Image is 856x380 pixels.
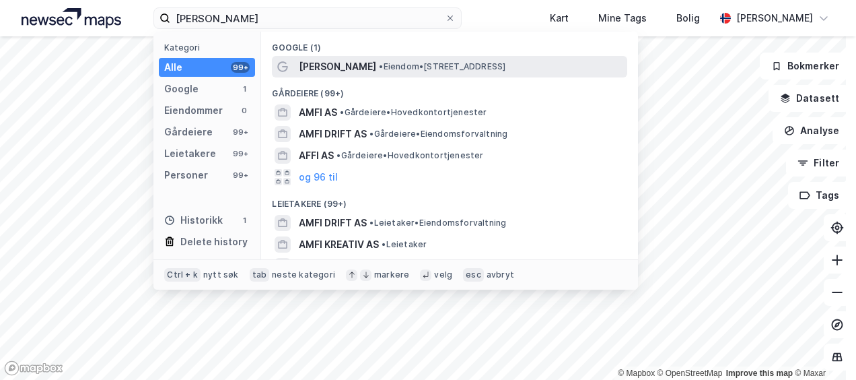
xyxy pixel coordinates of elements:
[231,148,250,159] div: 99+
[773,117,851,144] button: Analyse
[164,124,213,140] div: Gårdeiere
[231,62,250,73] div: 99+
[340,107,487,118] span: Gårdeiere • Hovedkontortjenester
[231,170,250,181] div: 99+
[299,258,392,274] span: FJÆREHEIA AMFI AS
[463,268,484,282] div: esc
[676,10,700,26] div: Bolig
[164,212,223,228] div: Historikk
[736,10,813,26] div: [PERSON_NAME]
[180,234,248,250] div: Delete history
[164,167,208,183] div: Personer
[369,129,507,139] span: Gårdeiere • Eiendomsforvaltning
[487,270,514,280] div: avbryt
[788,182,851,209] button: Tags
[769,85,851,112] button: Datasett
[239,105,250,116] div: 0
[789,315,856,380] iframe: Chat Widget
[550,10,569,26] div: Kart
[203,270,239,280] div: nytt søk
[379,61,505,72] span: Eiendom • [STREET_ADDRESS]
[786,150,851,177] button: Filter
[369,129,373,139] span: •
[789,315,856,380] div: Kontrollprogram for chat
[657,369,723,378] a: OpenStreetMap
[618,369,655,378] a: Mapbox
[299,148,334,164] span: AFFI AS
[261,32,638,56] div: Google (1)
[272,270,335,280] div: neste kategori
[164,102,223,119] div: Eiendommer
[434,270,452,280] div: velg
[336,150,483,161] span: Gårdeiere • Hovedkontortjenester
[379,61,383,71] span: •
[261,188,638,212] div: Leietakere (99+)
[231,127,250,137] div: 99+
[164,146,216,162] div: Leietakere
[299,169,338,185] button: og 96 til
[299,59,376,75] span: [PERSON_NAME]
[164,42,255,53] div: Kategori
[299,215,367,231] span: AMFI DRIFT AS
[239,84,250,94] div: 1
[250,268,270,282] div: tab
[164,59,182,75] div: Alle
[22,8,121,28] img: logo.a4113a55bc3d86da70a041830d287a7e.svg
[299,104,337,121] span: AMFI AS
[340,107,344,117] span: •
[726,369,793,378] a: Improve this map
[374,270,409,280] div: markere
[369,218,506,228] span: Leietaker • Eiendomsforvaltning
[382,239,427,250] span: Leietaker
[164,81,199,97] div: Google
[261,77,638,102] div: Gårdeiere (99+)
[239,215,250,226] div: 1
[336,150,341,160] span: •
[760,53,851,80] button: Bokmerker
[598,10,647,26] div: Mine Tags
[164,268,201,282] div: Ctrl + k
[369,218,373,228] span: •
[382,239,386,249] span: •
[299,126,367,142] span: AMFI DRIFT AS
[299,236,379,253] span: AMFI KREATIV AS
[4,360,63,376] a: Mapbox homepage
[170,8,444,28] input: Søk på adresse, matrikkel, gårdeiere, leietakere eller personer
